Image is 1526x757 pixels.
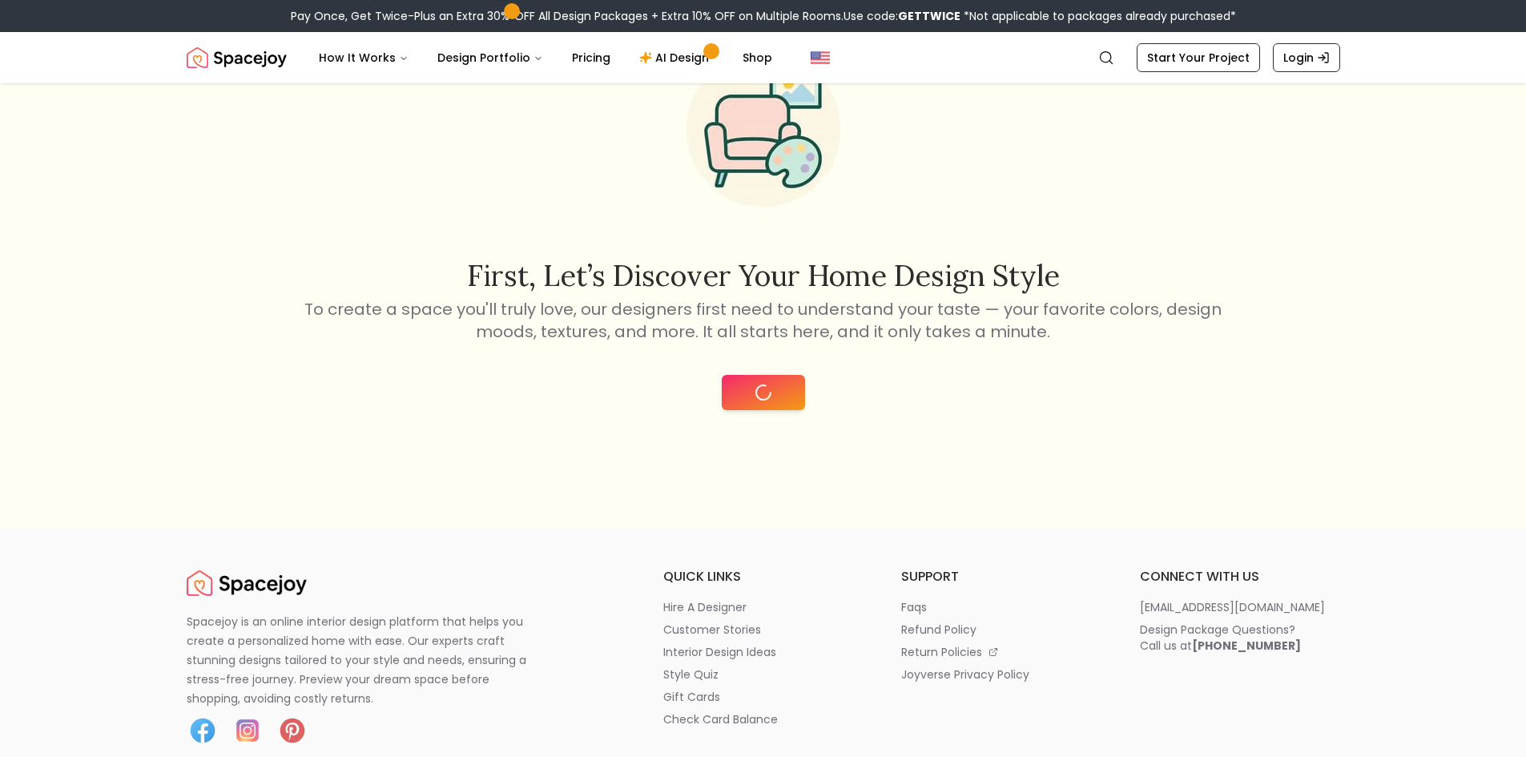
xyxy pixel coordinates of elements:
img: United States [811,48,830,67]
a: Start Your Project [1137,43,1260,72]
b: GETTWICE [898,8,960,24]
a: style quiz [663,666,864,683]
p: gift cards [663,689,720,705]
b: [PHONE_NUMBER] [1192,638,1301,654]
span: Use code: [844,8,960,24]
a: Pricing [559,42,623,74]
nav: Main [306,42,785,74]
p: To create a space you'll truly love, our designers first need to understand your taste — your fav... [302,298,1225,343]
nav: Global [187,32,1340,83]
img: Facebook icon [187,715,219,747]
a: hire a designer [663,599,864,615]
a: Shop [730,42,785,74]
img: Instagram icon [232,715,264,747]
a: check card balance [663,711,864,727]
img: Spacejoy Logo [187,567,307,599]
img: Start Style Quiz Illustration [661,27,866,232]
a: faqs [901,599,1101,615]
p: check card balance [663,711,778,727]
a: refund policy [901,622,1101,638]
img: Pinterest icon [276,715,308,747]
a: joyverse privacy policy [901,666,1101,683]
p: style quiz [663,666,719,683]
p: faqs [901,599,927,615]
a: Design Package Questions?Call us at[PHONE_NUMBER] [1140,622,1340,654]
span: *Not applicable to packages already purchased* [960,8,1236,24]
a: Spacejoy [187,567,307,599]
a: interior design ideas [663,644,864,660]
div: Design Package Questions? Call us at [1140,622,1301,654]
a: gift cards [663,689,864,705]
h2: First, let’s discover your home design style [302,260,1225,292]
h6: connect with us [1140,567,1340,586]
a: return policies [901,644,1101,660]
p: joyverse privacy policy [901,666,1029,683]
img: Spacejoy Logo [187,42,287,74]
p: customer stories [663,622,761,638]
p: return policies [901,644,982,660]
p: refund policy [901,622,976,638]
a: [EMAIL_ADDRESS][DOMAIN_NAME] [1140,599,1340,615]
p: Spacejoy is an online interior design platform that helps you create a personalized home with eas... [187,612,546,708]
p: hire a designer [663,599,747,615]
button: Design Portfolio [425,42,556,74]
a: Login [1273,43,1340,72]
p: [EMAIL_ADDRESS][DOMAIN_NAME] [1140,599,1325,615]
div: Pay Once, Get Twice-Plus an Extra 30% OFF All Design Packages + Extra 10% OFF on Multiple Rooms. [291,8,1236,24]
button: How It Works [306,42,421,74]
a: AI Design [626,42,727,74]
p: interior design ideas [663,644,776,660]
a: Spacejoy [187,42,287,74]
a: customer stories [663,622,864,638]
h6: support [901,567,1101,586]
h6: quick links [663,567,864,586]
